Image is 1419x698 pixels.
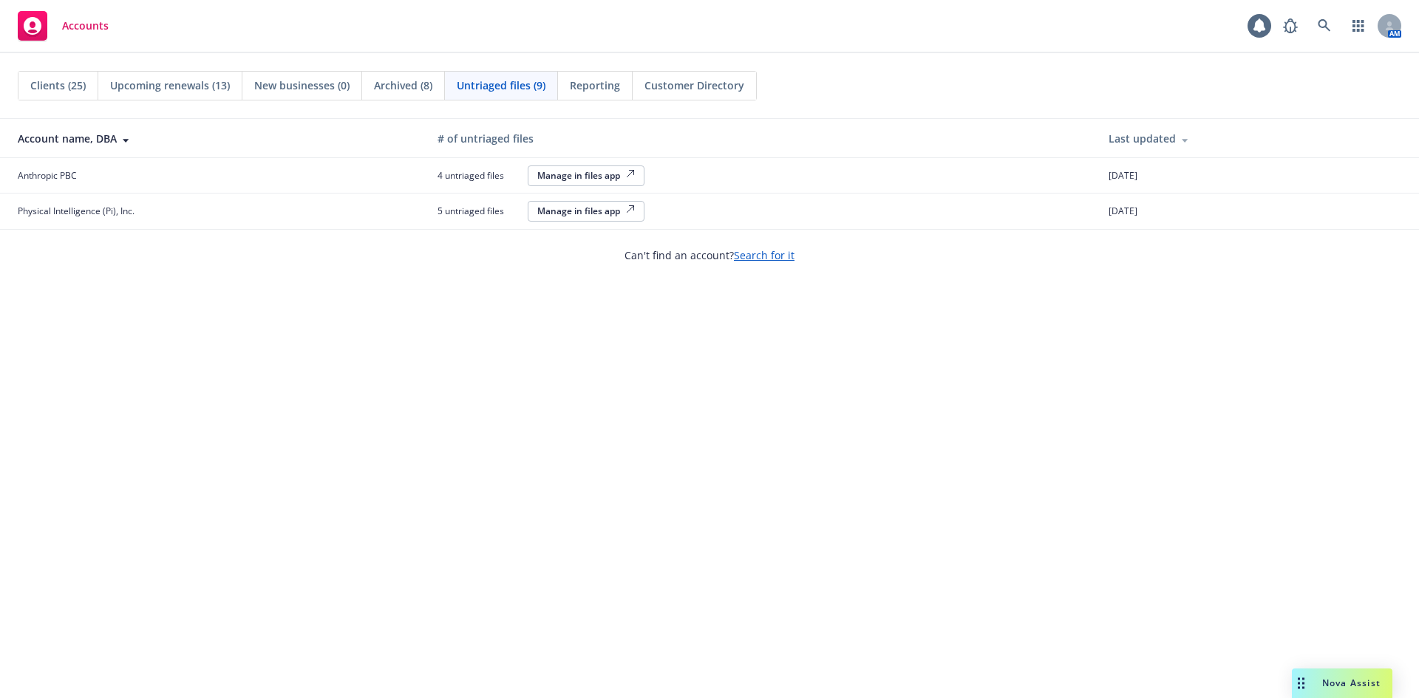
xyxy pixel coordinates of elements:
[1109,131,1407,146] div: Last updated
[438,169,519,182] span: 4 untriaged files
[1276,11,1305,41] a: Report a Bug
[1292,668,1392,698] button: Nova Assist
[110,78,230,93] span: Upcoming renewals (13)
[457,78,545,93] span: Untriaged files (9)
[1344,11,1373,41] a: Switch app
[528,165,644,186] button: Manage in files app
[734,248,794,262] a: Search for it
[1109,205,1137,217] span: [DATE]
[1322,677,1381,689] span: Nova Assist
[625,247,794,263] span: Can't find an account?
[1310,11,1339,41] a: Search
[18,131,414,146] div: Account name, DBA
[62,20,109,32] span: Accounts
[1109,169,1137,182] span: [DATE]
[438,131,1085,146] div: # of untriaged files
[374,78,432,93] span: Archived (8)
[12,5,115,47] a: Accounts
[644,78,744,93] span: Customer Directory
[30,78,86,93] span: Clients (25)
[1292,668,1310,698] div: Drag to move
[537,169,635,182] div: Manage in files app
[528,201,644,222] button: Manage in files app
[18,169,77,182] span: Anthropic PBC
[438,205,519,217] span: 5 untriaged files
[570,78,620,93] span: Reporting
[537,205,635,217] div: Manage in files app
[254,78,350,93] span: New businesses (0)
[18,205,135,217] span: Physical Intelligence (Pi), Inc.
